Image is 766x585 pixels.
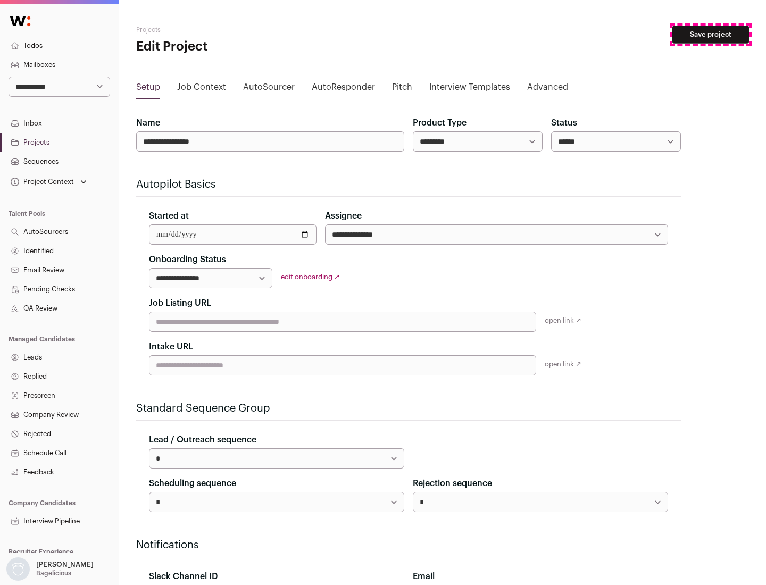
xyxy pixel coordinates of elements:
[9,174,89,189] button: Open dropdown
[551,116,577,129] label: Status
[149,253,226,266] label: Onboarding Status
[325,210,362,222] label: Assignee
[36,561,94,569] p: [PERSON_NAME]
[392,81,412,98] a: Pitch
[36,569,71,578] p: Bagelicious
[312,81,375,98] a: AutoResponder
[149,477,236,490] label: Scheduling sequence
[136,38,340,55] h1: Edit Project
[429,81,510,98] a: Interview Templates
[136,81,160,98] a: Setup
[136,116,160,129] label: Name
[9,178,74,186] div: Project Context
[413,570,668,583] div: Email
[149,340,193,353] label: Intake URL
[149,570,218,583] label: Slack Channel ID
[4,557,96,581] button: Open dropdown
[281,273,340,280] a: edit onboarding ↗
[6,557,30,581] img: nopic.png
[4,11,36,32] img: Wellfound
[149,297,211,310] label: Job Listing URL
[177,81,226,98] a: Job Context
[413,116,467,129] label: Product Type
[136,538,681,553] h2: Notifications
[149,210,189,222] label: Started at
[672,26,749,44] button: Save project
[136,177,681,192] h2: Autopilot Basics
[149,433,256,446] label: Lead / Outreach sequence
[413,477,492,490] label: Rejection sequence
[527,81,568,98] a: Advanced
[136,401,681,416] h2: Standard Sequence Group
[136,26,340,34] h2: Projects
[243,81,295,98] a: AutoSourcer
